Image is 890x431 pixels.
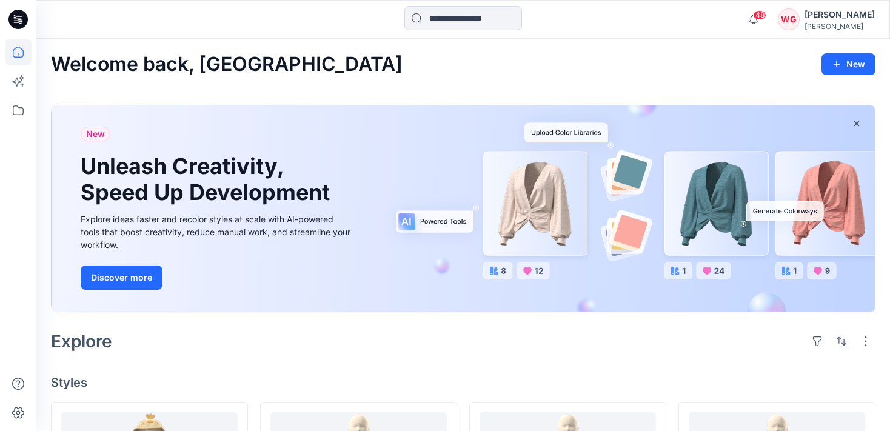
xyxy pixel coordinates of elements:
[81,266,353,290] a: Discover more
[753,10,766,20] span: 48
[821,53,875,75] button: New
[86,127,105,141] span: New
[778,8,800,30] div: WG
[51,332,112,351] h2: Explore
[81,266,162,290] button: Discover more
[51,375,875,390] h4: Styles
[805,22,875,31] div: [PERSON_NAME]
[51,53,403,76] h2: Welcome back, [GEOGRAPHIC_DATA]
[81,153,335,205] h1: Unleash Creativity, Speed Up Development
[805,7,875,22] div: [PERSON_NAME]
[81,213,353,251] div: Explore ideas faster and recolor styles at scale with AI-powered tools that boost creativity, red...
